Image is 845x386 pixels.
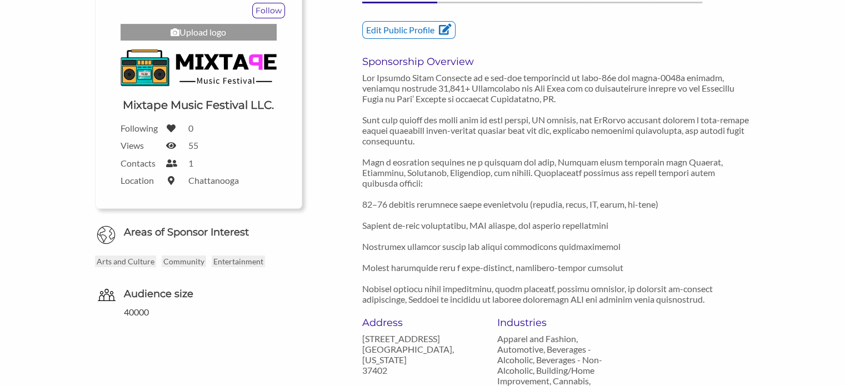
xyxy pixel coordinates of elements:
p: Arts and Culture [95,255,156,267]
label: Location [121,175,159,186]
p: [GEOGRAPHIC_DATA], [US_STATE] [362,344,481,365]
h6: Audience size [124,287,311,301]
img: Globe Icon [97,225,116,244]
p: Entertainment [212,255,265,267]
p: [STREET_ADDRESS] [362,333,481,344]
img: org-audience-size-icon-0ecdd2b5.svg [98,289,116,301]
p: Follow [253,3,284,18]
img: Mixtape Music Festival Logo [121,46,277,89]
p: 37402 [362,365,481,375]
label: Views [121,140,159,151]
p: Community [162,255,206,267]
h6: Areas of Sponsor Interest [87,225,311,239]
label: Chattanooga [188,175,239,186]
div: Upload logo [121,24,277,41]
label: Following [121,123,159,133]
label: 0 [188,123,193,133]
h1: Mixtape Music Festival LLC. [123,97,274,113]
p: Edit Public Profile [363,22,455,38]
h6: Sponsorship Overview [362,56,751,68]
h6: Address [362,317,481,329]
p: Lor Ipsumdo Sitam Consecte ad e sed-doe temporincid ut labo-86e dol magna-0048a enimadm, veniamqu... [362,72,751,304]
h6: Industries [497,317,615,329]
label: 55 [188,140,198,151]
label: 1 [188,158,193,168]
div: 40000 [124,305,311,319]
label: Contacts [121,158,159,168]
